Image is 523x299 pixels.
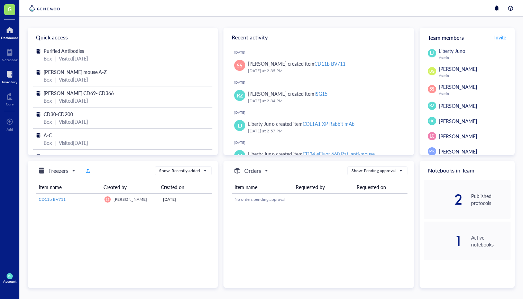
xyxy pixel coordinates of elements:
[244,167,261,175] h5: Orders
[234,140,408,144] div: [DATE]
[229,57,408,77] a: SS[PERSON_NAME] created itemCD11b BV711[DATE] at 2:35 PM
[59,55,88,62] div: Visited [DATE]
[44,68,107,75] span: [PERSON_NAME] mouse A-Z
[235,196,405,203] div: No orders pending approval
[2,58,18,62] div: Notebook
[6,102,13,106] div: Core
[55,139,56,147] div: |
[248,120,354,128] div: Liberty Juno created item
[234,80,408,84] div: [DATE]
[8,274,11,278] span: RZ
[223,28,414,47] div: Recent activity
[8,4,12,13] span: G
[44,153,51,160] span: P-Z
[429,68,435,74] span: BG
[158,181,209,194] th: Created on
[44,47,84,54] span: Purified Antibodies
[59,118,88,125] div: Visited [DATE]
[55,76,56,83] div: |
[48,167,68,175] h5: Freezers
[159,168,200,174] div: Show: Recently added
[2,69,17,84] a: Inventory
[113,196,147,202] span: [PERSON_NAME]
[234,50,408,54] div: [DATE]
[106,197,109,201] span: SS
[354,181,407,194] th: Requested on
[471,234,511,248] div: Active notebooks
[44,55,52,62] div: Box
[55,97,56,104] div: |
[6,91,13,106] a: Core
[439,47,465,54] span: Liberty Juno
[439,65,477,72] span: [PERSON_NAME]
[248,97,403,104] div: [DATE] at 2:34 PM
[439,83,477,90] span: [PERSON_NAME]
[420,161,515,180] div: Notebooks in Team
[237,92,243,99] span: RZ
[229,87,408,107] a: RZ[PERSON_NAME] created itemISG15[DATE] at 2:34 PM
[1,36,18,40] div: Dashboard
[494,32,506,43] button: Invite
[248,90,327,97] div: [PERSON_NAME] created item
[429,103,434,109] span: RZ
[471,193,511,206] div: Published protocols
[232,181,293,194] th: Item name
[3,279,17,283] div: Account
[44,97,52,104] div: Box
[28,28,218,47] div: Quick access
[39,196,66,202] span: CD11b BV711
[351,168,396,174] div: Show: Pending approval
[44,76,52,83] div: Box
[237,62,242,69] span: SS
[439,55,511,59] div: Admin
[314,60,346,67] div: CD11b BV711
[44,139,52,147] div: Box
[429,149,434,154] span: MK
[229,117,408,137] a: LJLiberty Juno created itemCOL1A1 XP Rabbit mAb[DATE] at 2:57 PM
[238,122,242,129] span: LJ
[36,181,101,194] th: Item name
[55,118,56,125] div: |
[439,133,477,140] span: [PERSON_NAME]
[248,67,403,74] div: [DATE] at 2:35 PM
[44,111,73,118] span: CD30-CD200
[59,76,88,83] div: Visited [DATE]
[248,128,403,134] div: [DATE] at 2:57 PM
[163,196,209,203] div: [DATE]
[439,91,511,95] div: Admin
[234,110,408,114] div: [DATE]
[439,102,477,109] span: [PERSON_NAME]
[2,80,17,84] div: Inventory
[293,181,354,194] th: Requested by
[7,127,13,131] div: Add
[429,118,435,124] span: HC
[303,120,355,127] div: COL1A1 XP Rabbit mAb
[55,55,56,62] div: |
[101,181,158,194] th: Created by
[44,90,114,96] span: [PERSON_NAME] CD69- CD366
[424,235,463,246] div: 1
[494,34,506,41] span: Invite
[439,148,477,155] span: [PERSON_NAME]
[59,139,88,147] div: Visited [DATE]
[2,47,18,62] a: Notebook
[28,4,62,12] img: genemod-logo
[430,86,434,92] span: SS
[248,60,345,67] div: [PERSON_NAME] created item
[439,118,477,124] span: [PERSON_NAME]
[39,196,99,203] a: CD11b BV711
[1,25,18,40] a: Dashboard
[420,28,515,47] div: Team members
[439,73,511,77] div: Admin
[314,90,328,97] div: ISG15
[44,132,52,139] span: A-C
[430,50,434,56] span: LJ
[44,118,52,125] div: Box
[59,97,88,104] div: Visited [DATE]
[424,194,463,205] div: 2
[430,133,434,139] span: LC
